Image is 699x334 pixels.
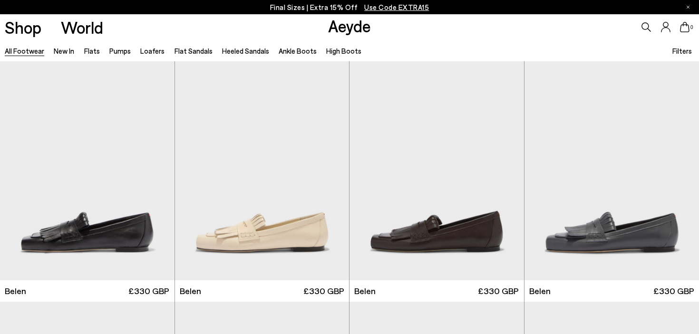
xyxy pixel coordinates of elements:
a: World [61,19,103,36]
div: 1 / 6 [349,61,524,280]
a: Next slide Previous slide [349,61,524,280]
span: 0 [689,25,694,30]
span: £330 GBP [478,285,519,297]
span: £330 GBP [128,285,169,297]
a: Belen £330 GBP [349,280,524,302]
img: Belen Tassel Loafers [175,61,349,280]
a: Aeyde [328,16,371,36]
span: £330 GBP [303,285,344,297]
span: Navigate to /collections/ss25-final-sizes [364,3,429,11]
a: Loafers [140,47,165,55]
span: Belen [180,285,201,297]
span: Belen [5,285,26,297]
a: All Footwear [5,47,44,55]
a: Ankle Boots [279,47,317,55]
a: Flat Sandals [175,47,213,55]
span: £330 GBP [653,285,694,297]
span: Filters [672,47,692,55]
a: Heeled Sandals [222,47,269,55]
span: Belen [354,285,376,297]
a: New In [54,47,74,55]
a: Next slide Previous slide [175,61,349,280]
span: Belen [529,285,551,297]
a: Shop [5,19,41,36]
a: High Boots [326,47,361,55]
div: 1 / 6 [175,61,349,280]
a: Flats [84,47,100,55]
a: Belen £330 GBP [175,280,349,302]
p: Final Sizes | Extra 15% Off [270,1,429,13]
img: Belen Tassel Loafers [349,61,524,280]
a: Pumps [109,47,131,55]
a: 0 [680,22,689,32]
